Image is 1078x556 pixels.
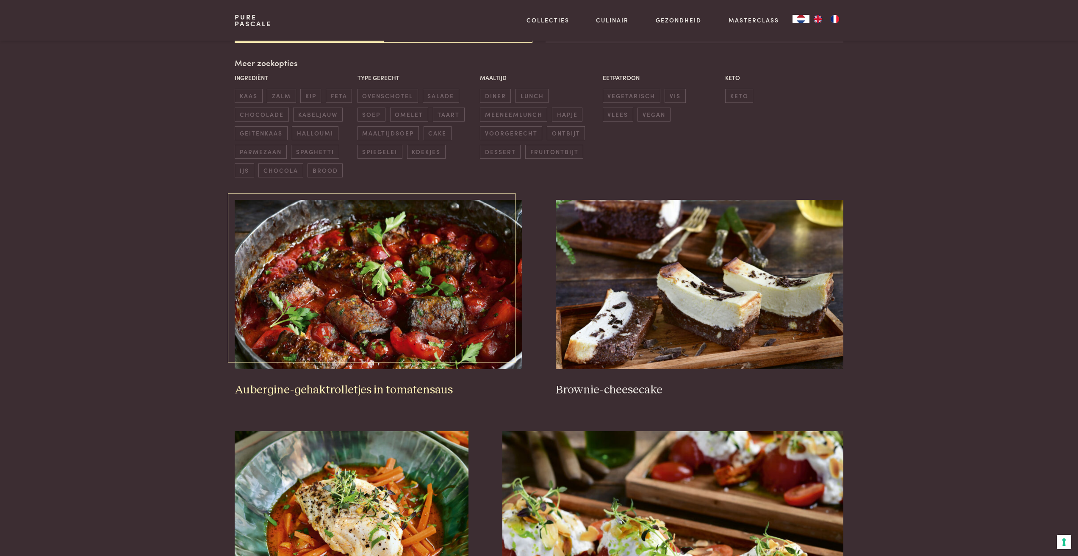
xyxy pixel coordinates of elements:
span: maaltijdsoep [357,126,419,140]
p: Maaltijd [480,73,598,82]
span: zalm [267,89,296,103]
p: Eetpatroon [603,73,721,82]
span: vlees [603,108,633,122]
span: vegetarisch [603,89,660,103]
span: geitenkaas [235,126,287,140]
span: halloumi [292,126,338,140]
a: Aubergine-gehaktrolletjes in tomatensaus Aubergine-gehaktrolletjes in tomatensaus [235,200,522,397]
span: brood [308,163,343,177]
a: Culinair [596,16,629,25]
span: vegan [637,108,670,122]
span: meeneemlunch [480,108,547,122]
span: soep [357,108,385,122]
a: PurePascale [235,14,272,27]
a: Gezondheid [656,16,701,25]
span: salade [423,89,459,103]
h3: Aubergine-gehaktrolletjes in tomatensaus [235,383,522,398]
span: taart [433,108,465,122]
p: Ingrediënt [235,73,353,82]
span: spaghetti [291,145,339,159]
p: Type gerecht [357,73,476,82]
a: Brownie-cheesecake Brownie-cheesecake [556,200,843,397]
span: chocola [258,163,303,177]
span: koekjes [407,145,446,159]
p: Keto [725,73,843,82]
span: ovenschotel [357,89,418,103]
span: parmezaan [235,145,286,159]
span: fruitontbijt [525,145,583,159]
button: Uw voorkeuren voor toestemming voor trackingtechnologieën [1057,535,1071,549]
span: spiegelei [357,145,402,159]
span: keto [725,89,753,103]
a: EN [809,15,826,23]
span: ijs [235,163,254,177]
span: hapje [552,108,582,122]
span: lunch [515,89,549,103]
span: vis [665,89,685,103]
span: diner [480,89,511,103]
span: kip [300,89,321,103]
aside: Language selected: Nederlands [793,15,843,23]
span: kaas [235,89,262,103]
div: Language [793,15,809,23]
ul: Language list [809,15,843,23]
a: NL [793,15,809,23]
span: ontbijt [547,126,585,140]
span: voorgerecht [480,126,542,140]
span: omelet [390,108,428,122]
span: feta [326,89,352,103]
span: cake [424,126,452,140]
a: Masterclass [729,16,779,25]
a: FR [826,15,843,23]
a: Collecties [527,16,569,25]
span: chocolade [235,108,288,122]
h3: Brownie-cheesecake [556,383,843,398]
span: dessert [480,145,521,159]
img: Brownie-cheesecake [556,200,843,369]
img: Aubergine-gehaktrolletjes in tomatensaus [235,200,522,369]
span: kabeljauw [293,108,342,122]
